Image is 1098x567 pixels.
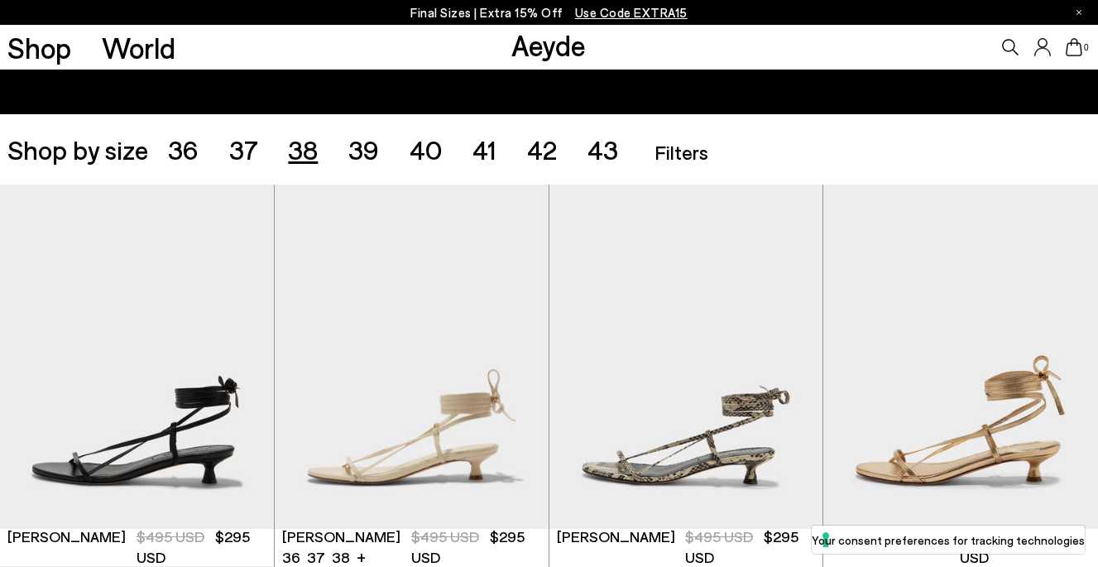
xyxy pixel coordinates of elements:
[7,33,71,62] a: Shop
[282,526,400,547] span: [PERSON_NAME]
[348,133,379,165] span: 39
[102,33,175,62] a: World
[410,2,688,23] p: Final Sizes | Extra 15% Off
[275,185,549,529] div: 1 / 6
[288,133,318,165] span: 38
[527,133,557,165] span: 42
[823,185,1098,529] img: Paige Leather Kitten-Heel Sandals
[812,531,1085,549] label: Your consent preferences for tracking technologies
[7,526,126,547] span: [PERSON_NAME]
[411,527,479,545] span: $495 USD
[275,529,549,566] a: [PERSON_NAME] 36 37 38 + $495 USD $295 USD
[410,133,443,165] span: 40
[549,529,823,566] a: [PERSON_NAME] $495 USD $295 USD
[812,526,1085,554] button: Your consent preferences for tracking technologies
[549,185,823,529] img: Paige Leather Kitten-Heel Sandals
[229,133,258,165] span: 37
[168,133,199,165] span: 36
[275,185,549,529] img: Paige Leather Kitten-Heel Sandals
[1066,38,1082,56] a: 0
[137,527,204,545] span: $495 USD
[7,136,148,162] span: Shop by size
[685,527,753,545] span: $495 USD
[275,185,549,529] a: Next slide Previous slide
[654,140,708,164] span: Filters
[575,5,688,20] span: Navigate to /collections/ss25-final-sizes
[472,133,496,165] span: 41
[1082,43,1091,52] span: 0
[587,133,618,165] span: 43
[557,526,675,547] span: [PERSON_NAME]
[511,27,586,62] a: Aeyde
